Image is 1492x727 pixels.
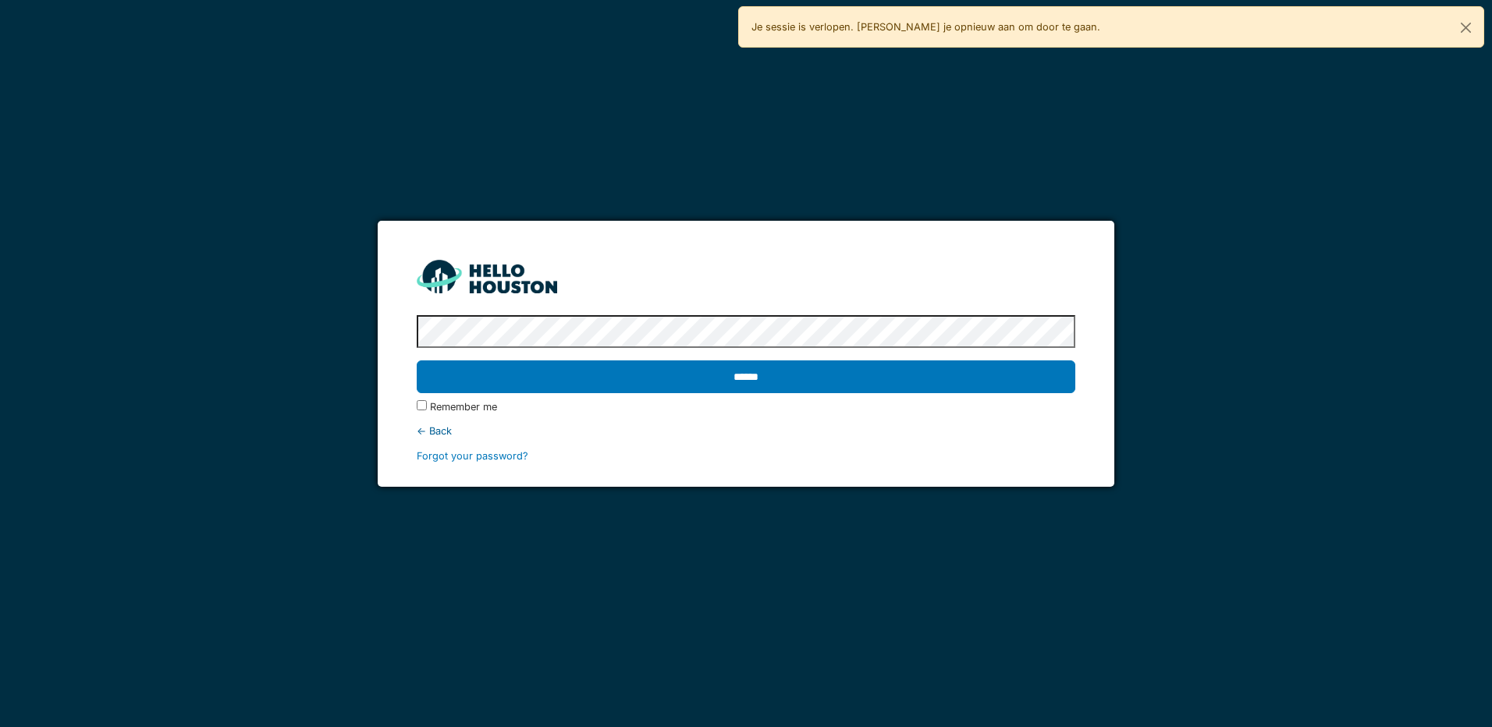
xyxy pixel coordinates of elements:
a: Forgot your password? [417,450,528,462]
div: ← Back [417,424,1075,438]
img: HH_line-BYnF2_Hg.png [417,260,557,293]
button: Close [1448,7,1483,48]
label: Remember me [430,399,497,414]
div: Je sessie is verlopen. [PERSON_NAME] je opnieuw aan om door te gaan. [738,6,1484,48]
